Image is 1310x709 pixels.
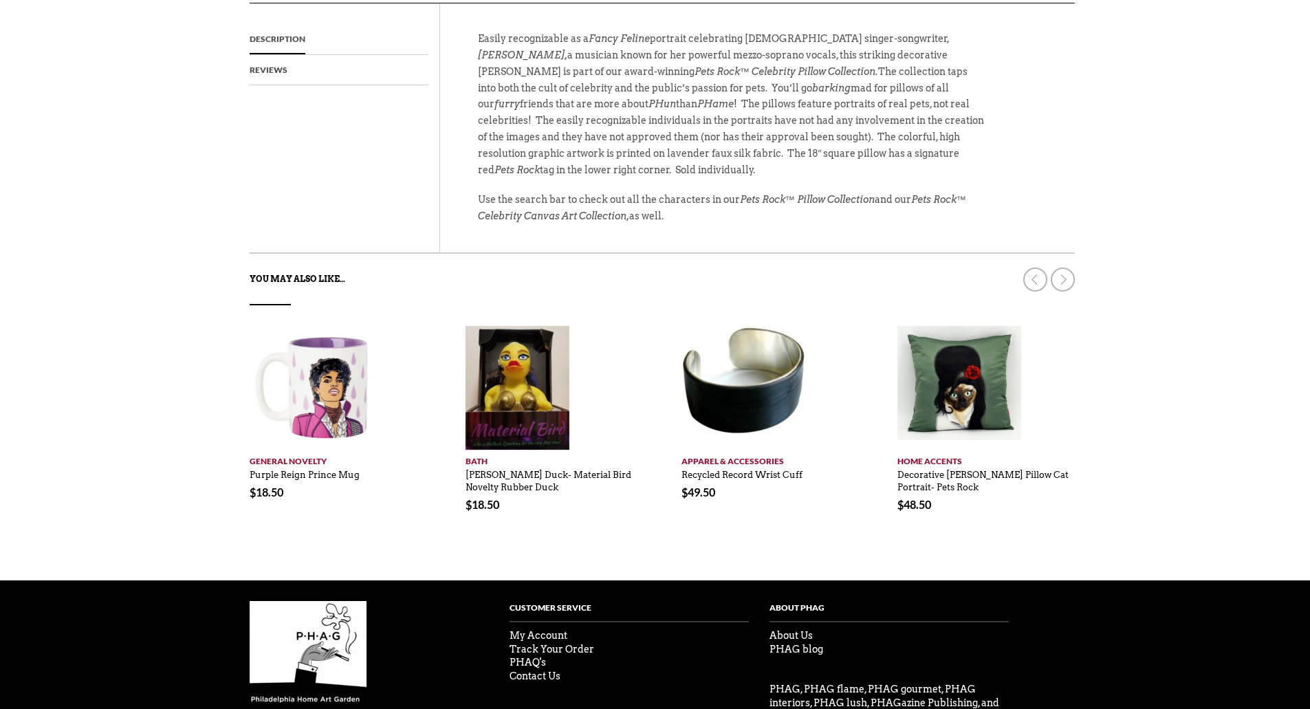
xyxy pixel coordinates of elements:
[478,192,987,239] p: Use the search bar to check out all the characters in our and our as well.
[681,486,688,499] span: $
[466,450,643,468] a: Bath
[769,601,1009,623] h4: About PHag
[250,486,256,499] span: $
[897,463,1069,493] a: Decorative [PERSON_NAME] Pillow Cat Portrait- Pets Rock
[250,463,360,481] a: Purple Reign Prince Mug
[250,486,283,499] bdi: 18.50
[466,498,499,511] bdi: 18.50
[250,274,345,284] strong: You may also like…
[897,498,931,511] bdi: 48.50
[589,33,650,44] em: Fancy Feline
[478,31,987,192] p: Easily recognizable as a portrait celebrating [DEMOGRAPHIC_DATA] singer-songwriter, a musician kn...
[494,164,540,175] em: Pets Rock
[478,50,567,61] em: [PERSON_NAME],
[697,98,734,109] em: PHame
[681,463,803,481] a: Recycled Record Wrist Cuff
[510,601,749,623] h4: Customer Service
[681,486,715,499] bdi: 49.50
[510,670,560,681] a: Contact Us
[897,450,1075,468] a: Home Accents
[510,657,546,668] a: PHAQ's
[740,194,875,205] em: Pets Rock™ Pillow Collection
[250,24,305,54] a: Description
[769,630,813,641] a: About Us
[769,644,823,655] a: PHAG blog
[510,630,567,641] a: My Account
[897,498,904,511] span: $
[494,98,520,109] em: furry
[250,450,427,468] a: General Novelty
[510,644,594,655] a: Track Your Order
[648,98,676,109] em: PHun
[812,83,851,94] em: barking
[695,66,878,77] em: Pets Rock™ Celebrity Pillow Collection.
[250,55,287,85] a: Reviews
[466,463,631,493] a: [PERSON_NAME] Duck- Material Bird Novelty Rubber Duck
[681,450,859,468] a: Apparel & Accessories
[250,601,367,704] img: phag-logo-compressor.gif
[466,498,472,511] span: $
